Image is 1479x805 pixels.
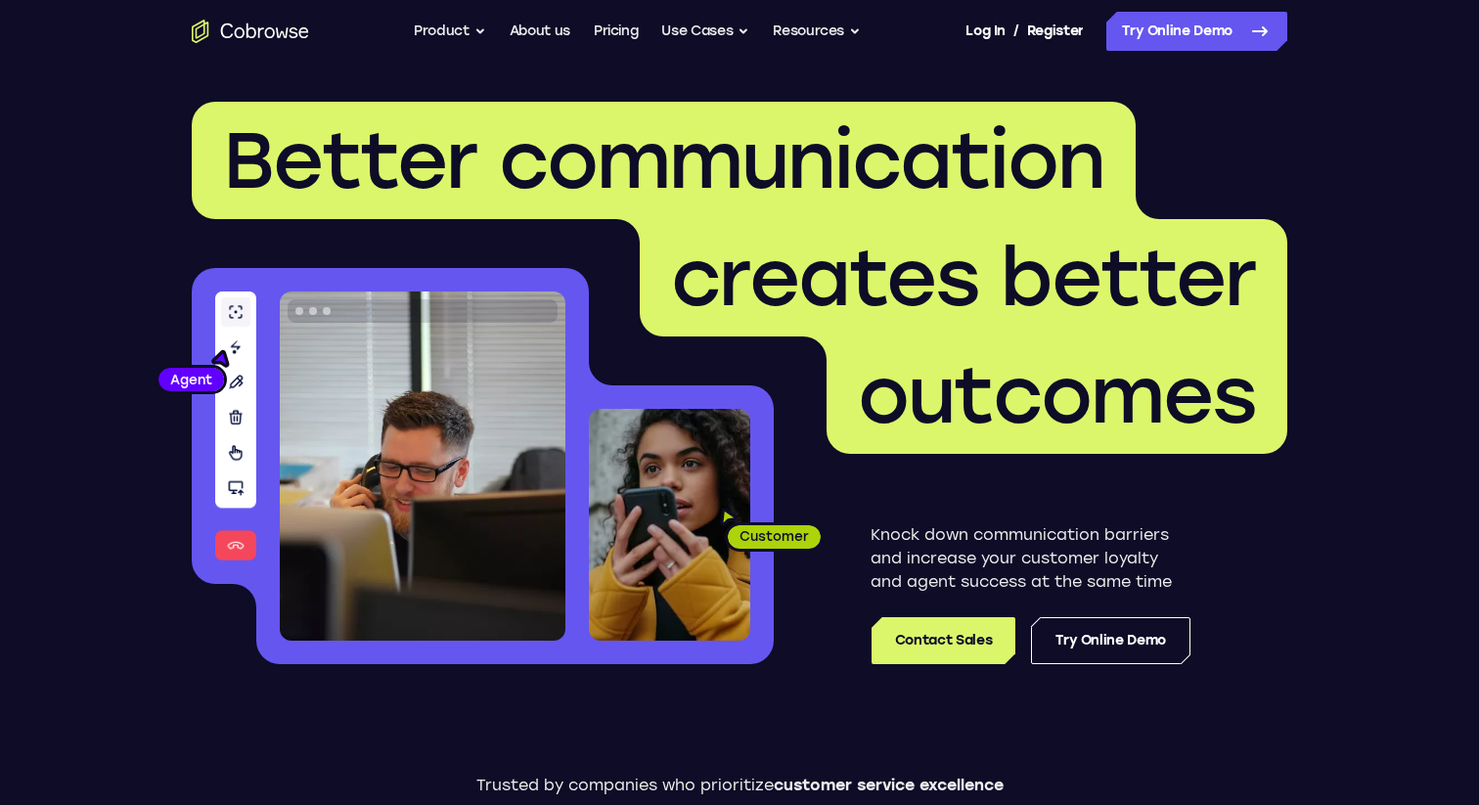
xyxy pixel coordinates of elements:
img: A customer holding their phone [589,409,750,641]
a: Contact Sales [872,617,1015,664]
span: Better communication [223,113,1104,207]
a: Log In [965,12,1005,51]
p: Knock down communication barriers and increase your customer loyalty and agent success at the sam... [871,523,1190,594]
a: Try Online Demo [1031,617,1190,664]
span: customer service excellence [774,776,1004,794]
button: Resources [773,12,861,51]
a: Go to the home page [192,20,309,43]
span: / [1013,20,1019,43]
a: Register [1027,12,1084,51]
button: Product [414,12,486,51]
img: A customer support agent talking on the phone [280,291,565,641]
a: Try Online Demo [1106,12,1287,51]
span: outcomes [858,348,1256,442]
a: About us [510,12,570,51]
a: Pricing [594,12,639,51]
button: Use Cases [661,12,749,51]
span: creates better [671,231,1256,325]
